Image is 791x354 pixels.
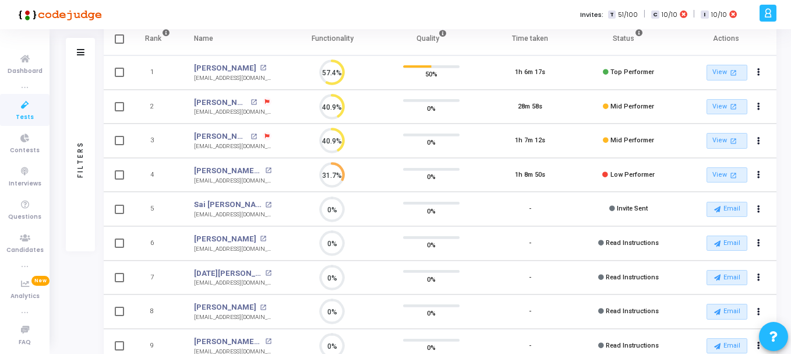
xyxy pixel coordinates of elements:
span: Contests [10,146,40,156]
button: Email [707,270,747,285]
button: Actions [751,99,767,115]
span: Mid Performer [610,136,654,144]
td: 3 [133,124,182,158]
div: [EMAIL_ADDRESS][DOMAIN_NAME] [194,74,271,83]
a: View [707,133,747,149]
a: [PERSON_NAME] [194,233,256,245]
span: 0% [427,273,436,285]
div: - [529,273,531,283]
div: Time taken [512,32,548,45]
span: 0% [427,136,436,148]
button: Actions [751,304,767,320]
button: Actions [751,236,767,252]
td: 6 [133,226,182,261]
button: Email [707,304,747,319]
a: View [707,99,747,115]
span: Low Performer [610,171,655,178]
div: Name [194,32,213,45]
span: 10/10 [662,10,677,20]
div: [EMAIL_ADDRESS][DOMAIN_NAME] [194,279,271,288]
a: View [707,167,747,183]
span: Analytics [10,292,40,302]
td: 4 [133,158,182,192]
td: 5 [133,192,182,226]
div: - [529,341,531,351]
div: - [529,239,531,248]
mat-icon: open_in_new [260,236,266,242]
span: C [651,10,659,19]
label: Invites: [580,10,603,20]
mat-icon: open_in_new [729,101,739,111]
div: [EMAIL_ADDRESS][DOMAIN_NAME] [194,245,271,254]
span: 0% [427,307,436,319]
div: 1h 7m 12s [515,136,545,146]
button: Actions [751,338,767,354]
span: | [644,8,645,20]
a: [PERSON_NAME] [194,62,256,74]
span: FAQ [19,338,31,348]
mat-icon: open_in_new [260,65,266,71]
span: 0% [427,102,436,114]
span: Mid Performer [610,103,654,110]
div: Filters [75,95,86,223]
div: [EMAIL_ADDRESS][DOMAIN_NAME] [194,108,271,117]
th: Quality [382,23,481,55]
span: 10/10 [711,10,727,20]
a: [PERSON_NAME] [PERSON_NAME] [194,165,262,177]
td: 7 [133,261,182,295]
button: Actions [751,269,767,286]
span: 0% [427,205,436,216]
a: [PERSON_NAME] [194,97,248,108]
mat-icon: open_in_new [729,136,739,146]
a: [PERSON_NAME] [194,131,248,142]
span: Invite Sent [617,205,648,212]
span: I [701,10,708,19]
th: Rank [133,23,182,55]
span: | [693,8,695,20]
span: Dashboard [8,66,43,76]
mat-icon: open_in_new [729,68,739,78]
div: [EMAIL_ADDRESS][DOMAIN_NAME] [194,177,271,185]
span: New [31,276,50,286]
mat-icon: open_in_new [250,99,257,106]
button: Email [707,236,747,251]
mat-icon: open_in_new [265,270,271,276]
a: [PERSON_NAME] [194,302,256,313]
th: Actions [678,23,776,55]
span: Candidates [6,246,44,255]
div: 1h 6m 17s [515,68,545,78]
span: 0% [427,239,436,251]
a: View [707,65,747,80]
button: Email [707,202,747,217]
th: Functionality [283,23,382,55]
td: 1 [133,55,182,90]
mat-icon: open_in_new [729,170,739,180]
div: [EMAIL_ADDRESS][DOMAIN_NAME] [194,313,271,322]
span: 0% [427,171,436,183]
a: Sai [PERSON_NAME] [PERSON_NAME] [194,199,262,211]
button: Email [707,338,747,353]
span: Read Instructions [606,239,659,247]
div: - [529,307,531,317]
a: [DATE][PERSON_NAME] [194,268,262,279]
mat-icon: open_in_new [265,338,271,345]
span: T [608,10,616,19]
span: Read Instructions [606,274,659,281]
mat-icon: open_in_new [250,134,257,140]
button: Actions [751,167,767,183]
button: Actions [751,133,767,149]
th: Status [579,23,677,55]
span: Top Performer [610,68,654,76]
span: 51/100 [618,10,638,20]
mat-icon: open_in_new [265,167,271,174]
div: 1h 8m 50s [515,170,545,180]
span: Interviews [9,179,41,189]
td: 8 [133,295,182,329]
span: Read Instructions [606,342,659,349]
td: 2 [133,90,182,124]
span: 0% [427,342,436,353]
span: Read Instructions [606,307,659,315]
div: [EMAIL_ADDRESS][DOMAIN_NAME] [194,142,271,151]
